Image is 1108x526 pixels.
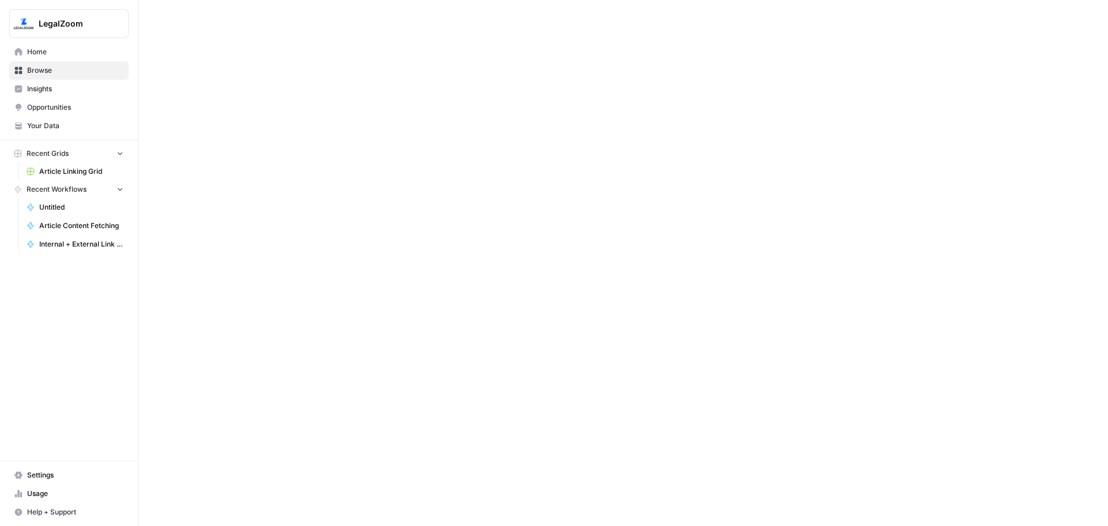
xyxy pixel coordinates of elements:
a: Article Linking Grid [21,162,129,181]
span: Your Data [27,121,123,131]
a: Browse [9,61,129,80]
span: Settings [27,470,123,480]
span: Recent Grids [27,148,69,159]
span: Usage [27,488,123,499]
a: Internal + External Link Addition [21,235,129,253]
a: Usage [9,484,129,503]
a: Insights [9,80,129,98]
span: Untitled [39,202,123,212]
span: Opportunities [27,102,123,113]
span: Internal + External Link Addition [39,239,123,249]
span: Home [27,47,123,57]
button: Help + Support [9,503,129,521]
button: Workspace: LegalZoom [9,9,129,38]
button: Recent Workflows [9,181,129,198]
a: Home [9,43,129,61]
a: Untitled [21,198,129,217]
span: Browse [27,65,123,76]
span: Insights [27,84,123,94]
span: LegalZoom [39,18,108,29]
button: Recent Grids [9,145,129,162]
a: Settings [9,466,129,484]
span: Article Content Fetching [39,221,123,231]
a: Article Content Fetching [21,217,129,235]
a: Opportunities [9,98,129,117]
img: LegalZoom Logo [13,13,34,34]
a: Your Data [9,117,129,135]
span: Recent Workflows [27,184,87,195]
span: Help + Support [27,507,123,517]
span: Article Linking Grid [39,166,123,177]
